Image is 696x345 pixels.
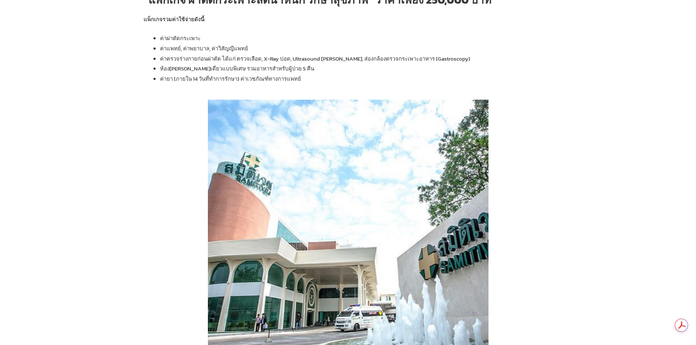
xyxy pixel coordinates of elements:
span: ห้อง[PERSON_NAME]เดี่ยวแบบพิเศษ รวมอาหารสำหรับผู้ป่วย 5 คืน [160,64,314,73]
span: แพ็กเกจรวมค่าใช้จ่ายดังนี้: [144,15,205,23]
span: Ultrasound [PERSON_NAME], ส่องกล้องตรวจกระเพาะอาหาร (Gastroscopy) [293,54,470,63]
span: ค่าแพทย์, ค่าพยาบาล, ค่าวิสัญญีแพทย์ [160,44,248,53]
span: ค่ายา (ภายใน 14 วันที่ทำการรักษา) ค่าเวชภัณฑ์ทางการแพทย์ [160,74,301,83]
span: ค่าตรวจร่างกายก่อนผ่าตัด ได้แก่ ตรวจเลือด, X-Ray ปอด, [160,54,292,63]
span: ค่าผ่าตัดกระเพาะ [160,34,201,42]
